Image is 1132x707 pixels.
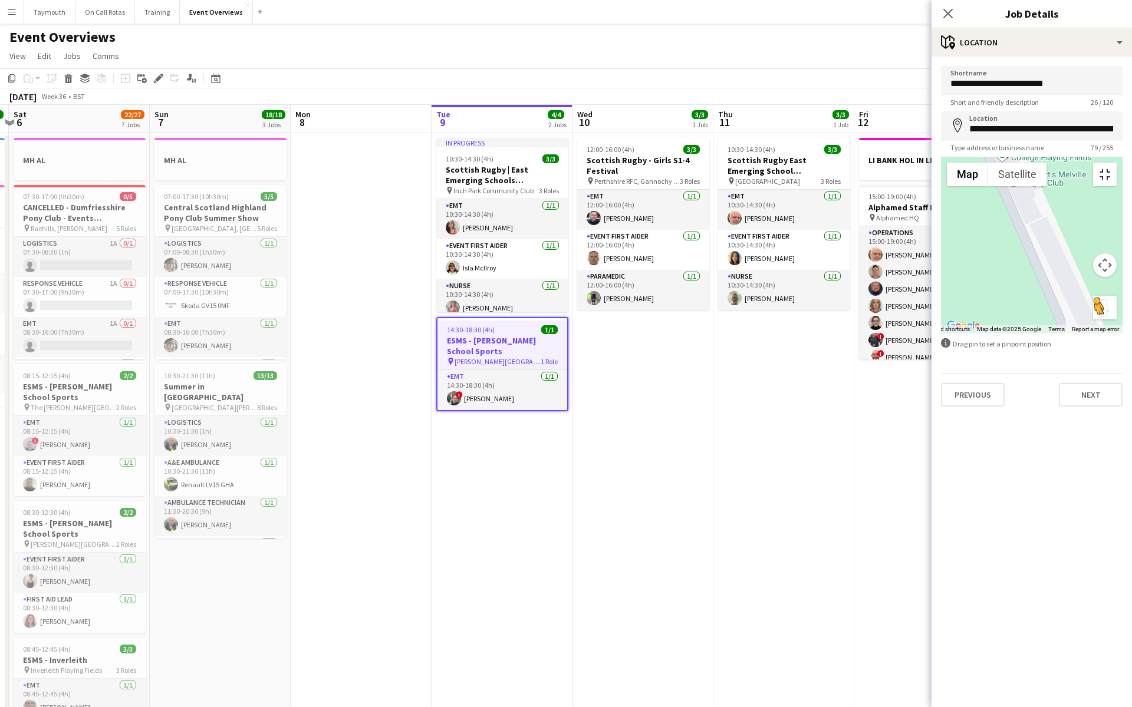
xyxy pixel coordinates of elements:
[88,48,124,64] a: Comms
[116,224,136,233] span: 5 Roles
[154,138,287,180] app-job-card: MH AL
[23,508,71,517] span: 08:30-12:30 (4h)
[23,371,71,380] span: 08:15-12:15 (4h)
[23,645,71,653] span: 08:45-12:45 (4h)
[257,403,277,412] span: 8 Roles
[93,51,119,61] span: Comms
[541,357,558,366] span: 1 Role
[1059,383,1123,407] button: Next
[120,508,136,517] span: 2/2
[154,456,287,496] app-card-role: A&E Ambulance1/110:30-21:30 (11h)Renault LV15 GHA
[262,110,285,119] span: 18/18
[154,357,287,397] app-card-role: Paramedic1/1
[988,163,1047,186] button: Show satellite imagery
[63,51,81,61] span: Jobs
[14,553,146,593] app-card-role: Event First Aider1/108:30-12:30 (4h)[PERSON_NAME]
[577,109,593,120] span: Wed
[154,109,169,120] span: Sun
[257,224,277,233] span: 5 Roles
[857,115,868,129] span: 12
[9,91,37,103] div: [DATE]
[575,115,593,129] span: 10
[692,120,707,129] div: 1 Job
[821,177,841,186] span: 3 Roles
[548,120,567,129] div: 2 Jobs
[154,416,287,456] app-card-role: Logistics1/110:30-11:30 (1h)[PERSON_NAME]
[876,213,919,222] span: Alphamed HQ
[120,371,136,380] span: 2/2
[14,155,146,166] h3: MH AL
[824,145,841,154] span: 3/3
[154,536,287,662] app-card-role: Event First Aider6/6
[941,143,1054,152] span: Type address or business name
[154,364,287,538] app-job-card: 10:30-21:30 (11h)13/13Summer in [GEOGRAPHIC_DATA] [GEOGRAPHIC_DATA][PERSON_NAME], [GEOGRAPHIC_DAT...
[73,92,85,101] div: BST
[436,164,568,186] h3: Scottish Rugby | East Emerging Schools Championships | [GEOGRAPHIC_DATA]
[456,391,463,398] span: !
[24,1,75,24] button: Taymouth
[728,145,775,154] span: 10:30-14:30 (4h)
[5,48,31,64] a: View
[859,109,868,120] span: Fri
[548,110,564,119] span: 4/4
[436,317,568,411] app-job-card: 14:30-18:30 (4h)1/1ESMS - [PERSON_NAME] School Sports [PERSON_NAME][GEOGRAPHIC_DATA]1 RoleEMT1/11...
[121,110,144,119] span: 22/27
[932,28,1132,57] div: Location
[941,98,1048,107] span: Short and friendly description
[859,138,991,180] app-job-card: LI BANK HOL IN LIEU [DATE]
[154,317,287,357] app-card-role: EMT1/108:30-16:00 (7h30m)[PERSON_NAME]
[154,277,287,317] app-card-role: Response Vehicle1/107:00-17:30 (10h30m)Skoda GV15 0MF
[116,403,136,412] span: 2 Roles
[14,456,146,496] app-card-role: Event First Aider1/108:15-12:15 (4h)[PERSON_NAME]
[254,371,277,380] span: 13/13
[262,120,285,129] div: 3 Jobs
[294,115,311,129] span: 8
[154,185,287,359] app-job-card: 07:00-17:30 (10h30m)5/5Central Scotland Highland Pony Club Summer Show [GEOGRAPHIC_DATA], [GEOGRA...
[120,645,136,653] span: 3/3
[435,115,450,129] span: 9
[718,138,850,310] app-job-card: 10:30-14:30 (4h)3/3Scottish Rugby East Emerging School Championships | Meggetland [GEOGRAPHIC_DAT...
[436,239,568,279] app-card-role: Event First Aider1/110:30-14:30 (4h)Isla McIlroy
[154,202,287,223] h3: Central Scotland Highland Pony Club Summer Show
[941,338,1123,349] div: Drag pin to set a pinpoint position
[436,199,568,239] app-card-role: EMT1/110:30-14:30 (4h)[PERSON_NAME]
[1093,296,1117,319] button: Drag Pegman onto the map to open Street View
[120,192,136,201] span: 0/5
[735,177,800,186] span: [GEOGRAPHIC_DATA]
[38,51,51,61] span: Edit
[594,177,680,186] span: Perthshire RFC, Gannochy Sports Pavilion
[718,230,850,270] app-card-role: Event First Aider1/110:30-14:30 (4h)[PERSON_NAME]
[1072,326,1119,332] a: Report a map error
[116,540,136,549] span: 2 Roles
[33,48,56,64] a: Edit
[1081,98,1123,107] span: 26 / 120
[31,403,116,412] span: The [PERSON_NAME][GEOGRAPHIC_DATA]
[14,138,146,180] app-job-card: MH AL
[31,224,107,233] span: Raehills, [PERSON_NAME]
[14,185,146,359] app-job-card: 07:30-17:00 (9h30m)0/5CANCELLED - Dumfriesshire Pony Club - Events [GEOGRAPHIC_DATA] Raehills, [P...
[14,416,146,456] app-card-role: EMT1/108:15-12:15 (4h)![PERSON_NAME]
[718,155,850,176] h3: Scottish Rugby East Emerging School Championships | Meggetland
[14,501,146,633] app-job-card: 08:30-12:30 (4h)2/2ESMS - [PERSON_NAME] School Sports [PERSON_NAME][GEOGRAPHIC_DATA]2 RolesEvent ...
[14,593,146,633] app-card-role: First Aid Lead1/108:30-12:30 (4h)[PERSON_NAME]
[868,192,916,201] span: 15:00-19:00 (4h)
[14,317,146,357] app-card-role: EMT1A0/108:30-16:00 (7h30m)
[436,138,568,312] app-job-card: In progress10:30-14:30 (4h)3/3Scottish Rugby | East Emerging Schools Championships | [GEOGRAPHIC_...
[1048,326,1065,332] a: Terms (opens in new tab)
[180,1,253,24] button: Event Overviews
[941,383,1005,407] button: Previous
[1093,253,1117,277] button: Map camera controls
[164,192,229,201] span: 07:00-17:30 (10h30m)
[14,655,146,665] h3: ESMS - Inverleith
[135,1,180,24] button: Training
